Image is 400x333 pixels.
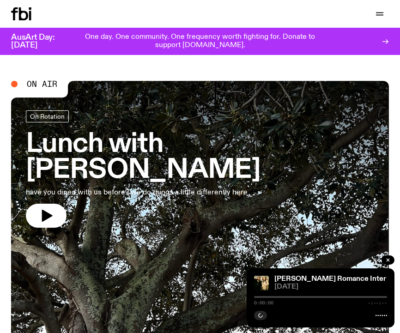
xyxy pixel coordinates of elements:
[27,80,57,88] span: On Air
[30,113,65,120] span: On Rotation
[274,284,387,291] span: [DATE]
[78,33,322,49] p: One day. One community. One frequency worth fighting for. Donate to support [DOMAIN_NAME].
[368,301,387,305] span: -:--:--
[26,110,374,228] a: Lunch with [PERSON_NAME]have you dined with us before? we do things a little differently here
[26,187,262,198] p: have you dined with us before? we do things a little differently here
[26,110,69,122] a: On Rotation
[26,132,374,183] h3: Lunch with [PERSON_NAME]
[254,301,273,305] span: 0:00:00
[11,34,70,49] h3: AusArt Day: [DATE]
